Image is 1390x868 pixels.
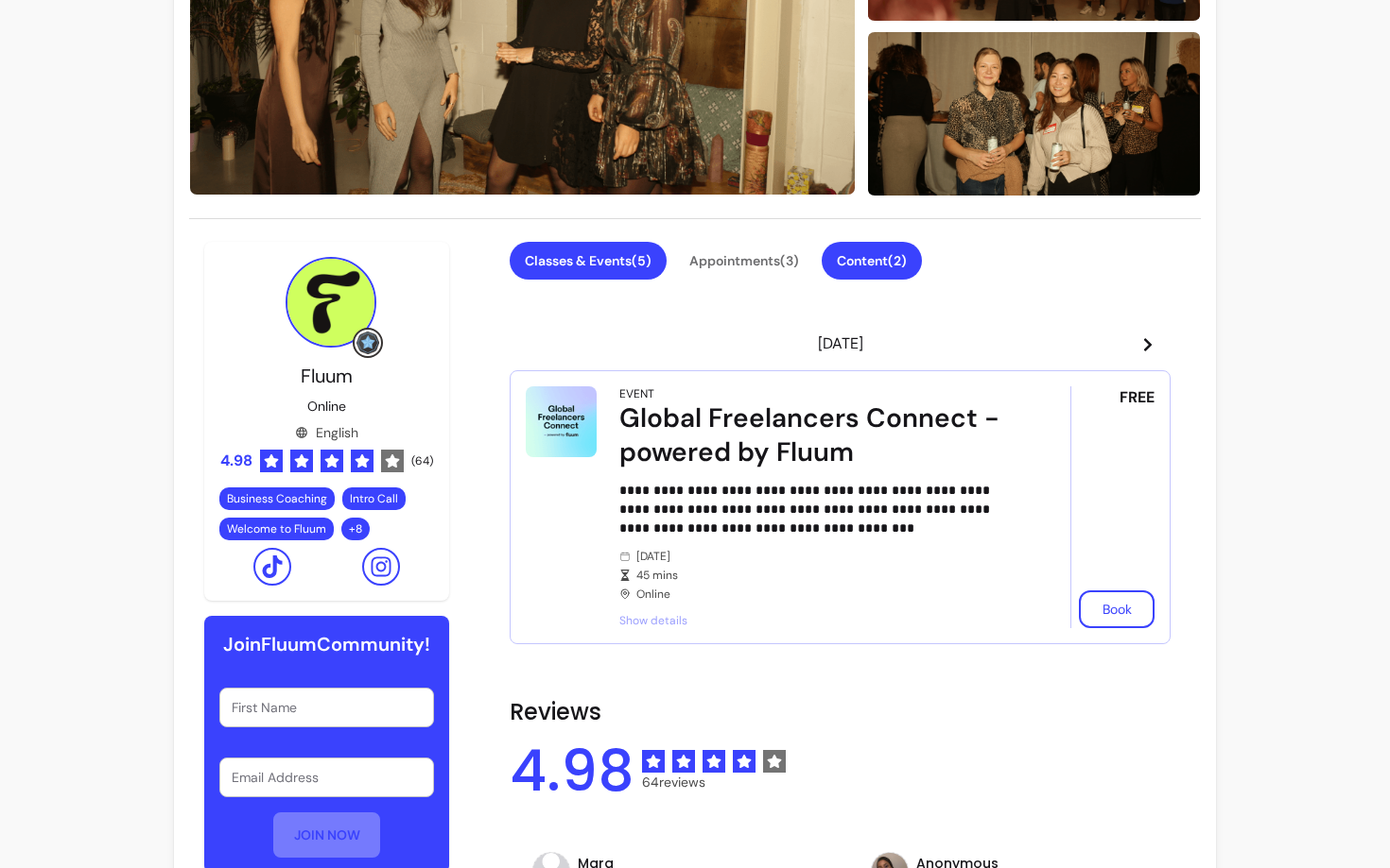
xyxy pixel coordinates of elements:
span: 45 mins [636,568,1017,583]
span: Welcome to Fluum [227,521,326,536]
span: 4.98 [220,450,252,472]
button: Classes & Events(5) [510,242,667,280]
button: Appointments(3) [674,242,814,280]
input: First Name [232,698,423,717]
span: FREE [1120,386,1155,409]
p: Online [307,397,346,416]
p: Check back later for updates. [61,162,317,181]
span: Intro Call [350,491,398,506]
span: Show details [619,613,1017,628]
img: Provider image [286,257,376,348]
span: Business Coaching [227,491,327,506]
img: image-2 [867,30,1201,197]
div: English [295,423,358,442]
input: Email Address [232,768,423,787]
button: go back [12,8,48,43]
span: 4.98 [510,742,634,799]
button: Content(2) [822,242,922,280]
p: There are currently no tasks available. [61,144,317,162]
span: + 8 [345,521,366,536]
img: Grow [356,332,379,354]
header: [DATE] [510,325,1171,363]
h2: Reviews [510,697,1171,727]
img: Global Freelancers Connect - powered by Fluum [526,386,597,457]
span: ( 64 ) [411,453,433,468]
button: Book [1079,590,1155,628]
div: Close [332,9,366,43]
div: [DATE] Online [619,549,1017,602]
div: Global Freelancers Connect - powered by Fluum [619,401,1017,469]
span: 64 reviews [642,773,786,791]
span: Fluum [301,364,353,388]
h2: No tasks [148,102,231,125]
h6: Join Fluum Community! [223,631,430,657]
div: Event [619,386,654,401]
